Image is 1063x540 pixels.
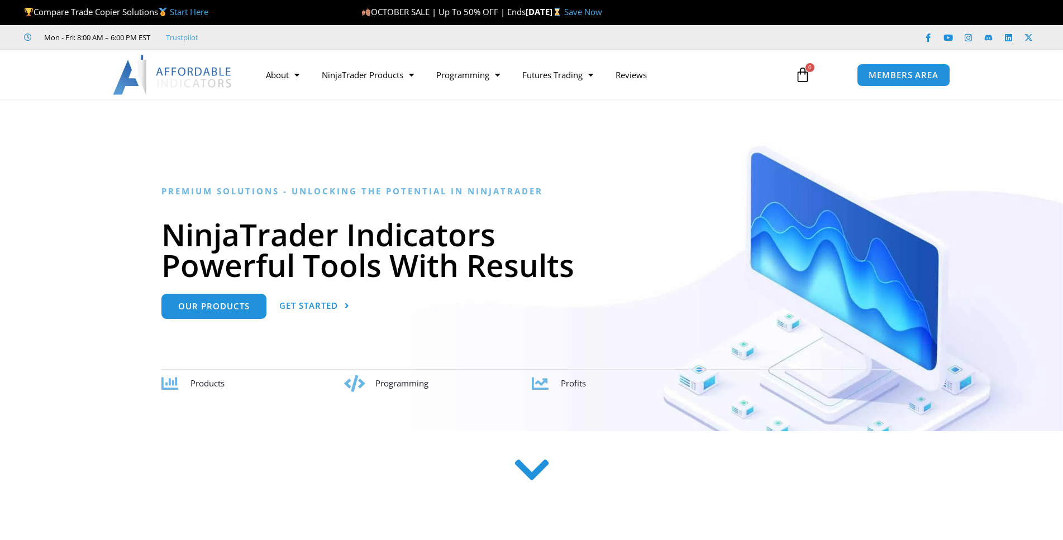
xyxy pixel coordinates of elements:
[361,6,526,17] span: OCTOBER SALE | Up To 50% OFF | Ends
[24,6,208,17] span: Compare Trade Copier Solutions
[190,377,225,389] span: Products
[857,64,950,87] a: MEMBERS AREA
[255,62,311,88] a: About
[161,294,266,319] a: Our Products
[279,294,350,319] a: Get Started
[778,59,827,91] a: 0
[311,62,425,88] a: NinjaTrader Products
[166,31,198,44] a: Trustpilot
[561,377,586,389] span: Profits
[425,62,511,88] a: Programming
[161,186,902,197] h6: Premium Solutions - Unlocking the Potential in NinjaTrader
[805,63,814,72] span: 0
[178,302,250,310] span: Our Products
[564,6,602,17] a: Save Now
[279,302,338,310] span: Get Started
[526,6,564,17] strong: [DATE]
[869,71,938,79] span: MEMBERS AREA
[255,62,782,88] nav: Menu
[375,377,428,389] span: Programming
[113,55,233,95] img: LogoAI | Affordable Indicators – NinjaTrader
[161,219,902,280] h1: NinjaTrader Indicators Powerful Tools With Results
[511,62,604,88] a: Futures Trading
[159,8,167,16] img: 🥇
[362,8,370,16] img: 🍂
[25,8,33,16] img: 🏆
[41,31,150,44] span: Mon - Fri: 8:00 AM – 6:00 PM EST
[170,6,208,17] a: Start Here
[604,62,658,88] a: Reviews
[553,8,561,16] img: ⌛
